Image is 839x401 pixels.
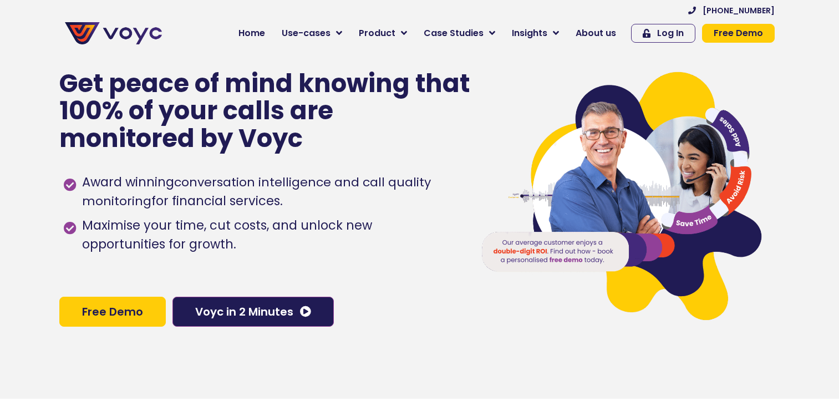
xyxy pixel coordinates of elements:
[273,22,350,44] a: Use-cases
[59,70,471,153] p: Get peace of mind knowing that 100% of your calls are monitored by Voyc
[82,306,143,317] span: Free Demo
[415,22,504,44] a: Case Studies
[79,216,458,254] span: Maximise your time, cut costs, and unlock new opportunities for growth.
[79,173,458,211] span: Award winning for financial services.
[424,27,484,40] span: Case Studies
[359,27,395,40] span: Product
[703,7,775,14] span: [PHONE_NUMBER]
[576,27,616,40] span: About us
[238,27,265,40] span: Home
[657,29,684,38] span: Log In
[282,27,330,40] span: Use-cases
[504,22,567,44] a: Insights
[512,27,547,40] span: Insights
[65,22,162,44] img: voyc-full-logo
[195,306,293,317] span: Voyc in 2 Minutes
[688,7,775,14] a: [PHONE_NUMBER]
[59,297,166,327] a: Free Demo
[714,29,763,38] span: Free Demo
[702,24,775,43] a: Free Demo
[230,22,273,44] a: Home
[82,174,431,210] h1: conversation intelligence and call quality monitoring
[567,22,624,44] a: About us
[350,22,415,44] a: Product
[631,24,695,43] a: Log In
[172,297,334,327] a: Voyc in 2 Minutes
